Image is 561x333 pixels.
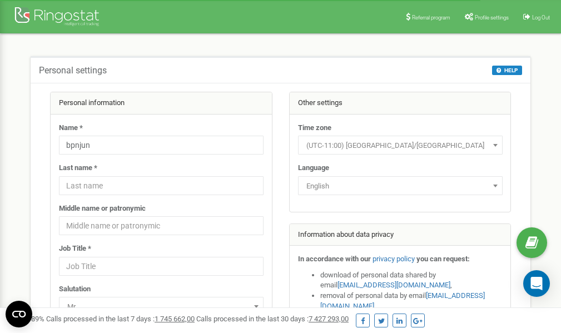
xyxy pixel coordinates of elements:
[298,123,331,133] label: Time zone
[412,14,450,21] span: Referral program
[290,224,511,246] div: Information about data privacy
[46,315,195,323] span: Calls processed in the last 7 days :
[59,136,264,155] input: Name
[298,136,503,155] span: (UTC-11:00) Pacific/Midway
[320,270,503,291] li: download of personal data shared by email ,
[196,315,349,323] span: Calls processed in the last 30 days :
[6,301,32,327] button: Open CMP widget
[59,297,264,316] span: Mr.
[302,138,499,153] span: (UTC-11:00) Pacific/Midway
[59,123,83,133] label: Name *
[51,92,272,115] div: Personal information
[298,176,503,195] span: English
[59,257,264,276] input: Job Title
[39,66,107,76] h5: Personal settings
[59,216,264,235] input: Middle name or patronymic
[523,270,550,297] div: Open Intercom Messenger
[59,284,91,295] label: Salutation
[320,291,503,311] li: removal of personal data by email ,
[475,14,509,21] span: Profile settings
[59,203,146,214] label: Middle name or patronymic
[337,281,450,289] a: [EMAIL_ADDRESS][DOMAIN_NAME]
[155,315,195,323] u: 1 745 662,00
[532,14,550,21] span: Log Out
[416,255,470,263] strong: you can request:
[298,163,329,173] label: Language
[59,243,91,254] label: Job Title *
[290,92,511,115] div: Other settings
[492,66,522,75] button: HELP
[59,163,97,173] label: Last name *
[309,315,349,323] u: 7 427 293,00
[302,178,499,194] span: English
[373,255,415,263] a: privacy policy
[63,299,260,315] span: Mr.
[59,176,264,195] input: Last name
[298,255,371,263] strong: In accordance with our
